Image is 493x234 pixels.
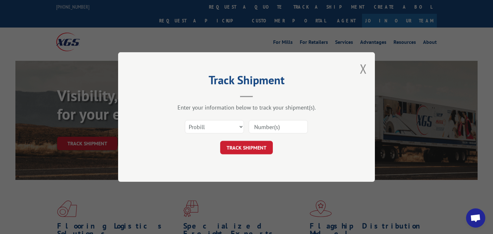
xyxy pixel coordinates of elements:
input: Number(s) [249,120,308,133]
div: Enter your information below to track your shipment(s). [150,104,343,111]
h2: Track Shipment [150,76,343,88]
button: Close modal [360,60,367,77]
button: TRACK SHIPMENT [220,141,273,154]
div: Open chat [466,208,485,228]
